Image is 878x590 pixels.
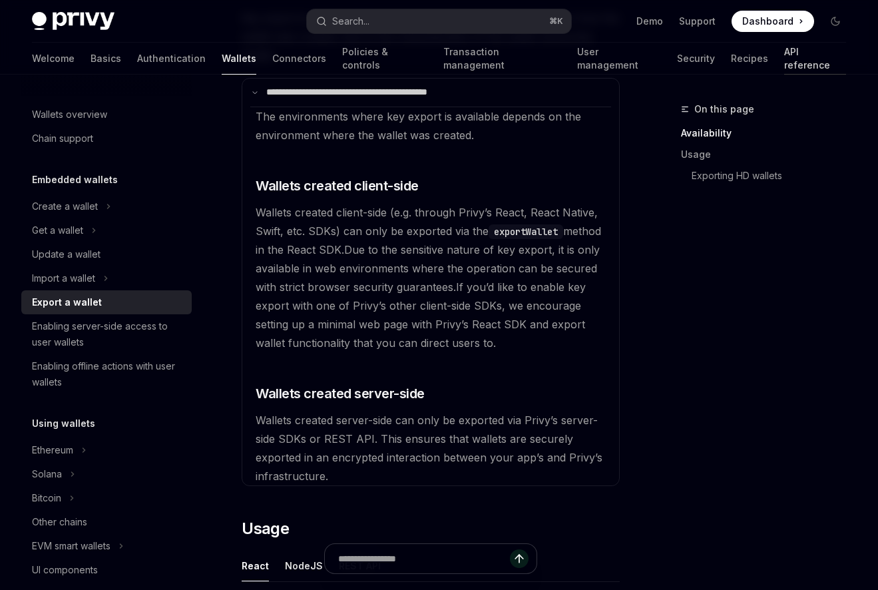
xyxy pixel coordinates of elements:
a: Welcome [32,43,75,75]
h5: Using wallets [32,416,95,432]
a: Enabling offline actions with user wallets [21,354,192,394]
div: Enabling server-side access to user wallets [32,318,184,350]
a: Security [677,43,715,75]
span: Wallets created client-side (e.g. through Privy’s React, React Native, Swift, etc. SDKs) can only... [256,206,601,256]
span: ⌘ K [549,16,563,27]
a: Recipes [731,43,768,75]
a: Dashboard [732,11,814,32]
span: Wallets created server-side can only be exported via Privy’s server-side SDKs or REST API. This e... [256,414,602,483]
a: Demo [636,15,663,28]
div: Get a wallet [32,222,83,238]
div: Update a wallet [32,246,101,262]
a: Wallets overview [21,103,192,127]
div: Other chains [32,514,87,530]
a: Chain support [21,127,192,150]
div: Chain support [32,131,93,147]
div: Export a wallet [32,294,102,310]
a: Authentication [137,43,206,75]
span: The environments where key export is available depends on the environment where the wallet was cr... [256,110,581,142]
a: Availability [681,123,857,144]
a: Support [679,15,716,28]
a: Enabling server-side access to user wallets [21,314,192,354]
a: Usage [681,144,857,165]
div: Import a wallet [32,270,95,286]
span: Dashboard [742,15,793,28]
a: UI components [21,558,192,582]
div: Solana [32,466,62,482]
a: Policies & controls [342,43,427,75]
a: API reference [784,43,846,75]
span: Wallets created server-side [256,384,425,403]
a: User management [577,43,661,75]
div: EVM smart wallets [32,538,110,554]
span: Due to the sensitive nature of key export, it is only available in web environments where the ope... [256,243,600,294]
a: Update a wallet [21,242,192,266]
div: Bitcoin [32,490,61,506]
a: Transaction management [443,43,561,75]
span: Usage [242,518,289,539]
a: Exporting HD wallets [692,165,857,186]
span: On this page [694,101,754,117]
img: dark logo [32,12,114,31]
span: Wallets created client-side [256,176,419,195]
button: Send message [510,549,529,568]
a: Connectors [272,43,326,75]
a: Basics [91,43,121,75]
h5: Embedded wallets [32,172,118,188]
div: Search... [332,13,369,29]
button: Toggle dark mode [825,11,846,32]
a: Wallets [222,43,256,75]
div: Enabling offline actions with user wallets [32,358,184,390]
a: Other chains [21,510,192,534]
div: Wallets overview [32,107,107,123]
span: If you’d like to enable key export with one of Privy’s other client-side SDKs, we encourage setti... [256,280,586,350]
code: exportWallet [489,224,563,239]
a: Export a wallet [21,290,192,314]
button: Search...⌘K [307,9,571,33]
div: Create a wallet [32,198,98,214]
div: UI components [32,562,98,578]
div: Ethereum [32,442,73,458]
